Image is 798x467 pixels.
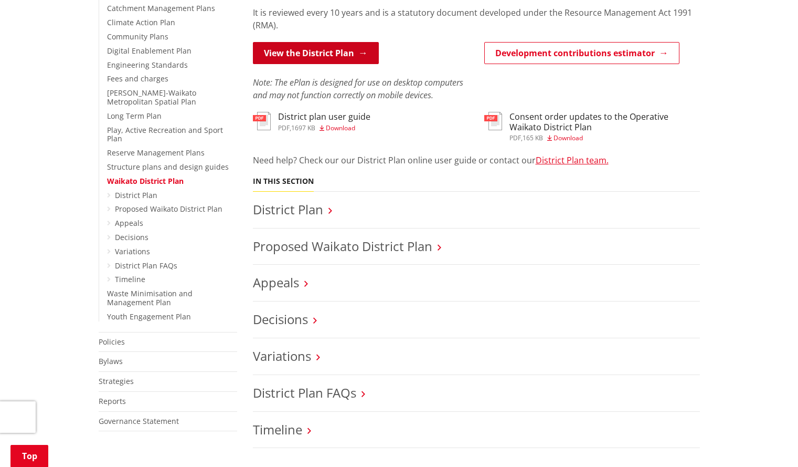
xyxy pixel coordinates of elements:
[484,112,502,130] img: document-pdf.svg
[115,246,150,256] a: Variations
[107,88,196,107] a: [PERSON_NAME]-Waikato Metropolitan Spatial Plan
[107,176,184,186] a: Waikato District Plan
[253,6,700,32] p: It is reviewed every 10 years and is a statutory document developed under the Resource Management...
[536,154,609,166] a: District Plan team.
[509,112,700,132] h3: Consent order updates to the Operative Waikato District Plan
[107,312,191,321] a: Youth Engagement Plan
[107,125,223,144] a: Play, Active Recreation and Sport Plan
[107,74,168,84] a: Fees and charges
[99,356,123,366] a: Bylaws
[99,396,126,406] a: Reports
[484,42,679,64] a: Development contributions estimator
[115,190,157,200] a: District Plan
[107,162,229,172] a: Structure plans and design guides
[253,112,370,131] a: District plan user guide pdf,1697 KB Download
[291,123,315,132] span: 1697 KB
[253,154,700,167] p: Need help? Check our our District Plan online user guide or contact our
[115,218,143,228] a: Appeals
[107,32,168,41] a: Community Plans
[484,112,700,141] a: Consent order updates to the Operative Waikato District Plan pdf,165 KB Download
[253,42,379,64] a: View the District Plan
[253,310,308,328] a: Decisions
[99,376,134,386] a: Strategies
[253,112,271,130] img: document-pdf.svg
[253,77,463,101] em: Note: The ePlan is designed for use on desktop computers and may not function correctly on mobile...
[115,204,222,214] a: Proposed Waikato District Plan
[107,3,215,13] a: Catchment Management Plans
[509,135,700,141] div: ,
[107,288,193,307] a: Waste Minimisation and Management Plan
[253,274,299,291] a: Appeals
[107,60,188,70] a: Engineering Standards
[253,237,432,255] a: Proposed Waikato District Plan
[253,201,323,218] a: District Plan
[115,232,148,242] a: Decisions
[107,111,162,121] a: Long Term Plan
[253,421,302,438] a: Timeline
[326,123,355,132] span: Download
[253,177,314,186] h5: In this section
[253,347,311,365] a: Variations
[523,133,543,142] span: 165 KB
[278,125,370,131] div: ,
[115,261,177,271] a: District Plan FAQs
[253,384,356,401] a: District Plan FAQs
[554,133,583,142] span: Download
[99,337,125,347] a: Policies
[509,133,521,142] span: pdf
[99,416,179,426] a: Governance Statement
[107,46,191,56] a: Digital Enablement Plan
[107,17,175,27] a: Climate Action Plan
[107,148,205,158] a: Reserve Management Plans
[115,274,145,284] a: Timeline
[10,445,48,467] a: Top
[278,112,370,122] h3: District plan user guide
[278,123,290,132] span: pdf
